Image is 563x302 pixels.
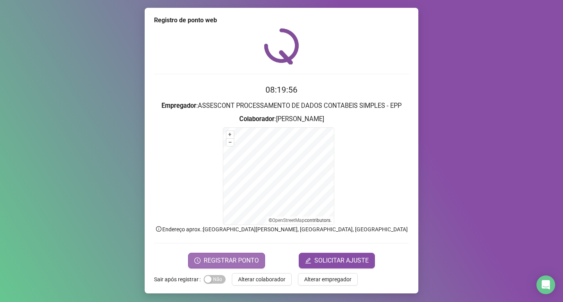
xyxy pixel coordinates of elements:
[272,218,305,223] a: OpenStreetMap
[154,16,409,25] div: Registro de ponto web
[154,114,409,124] h3: : [PERSON_NAME]
[232,273,292,286] button: Alterar colaborador
[264,28,299,64] img: QRPoint
[299,253,375,268] button: editSOLICITAR AJUSTE
[238,275,285,284] span: Alterar colaborador
[226,139,234,146] button: –
[536,275,555,294] div: Open Intercom Messenger
[188,253,265,268] button: REGISTRAR PONTO
[226,131,234,138] button: +
[154,273,204,286] label: Sair após registrar
[305,257,311,264] span: edit
[298,273,358,286] button: Alterar empregador
[269,218,332,223] li: © contributors.
[314,256,369,265] span: SOLICITAR AJUSTE
[155,225,162,232] span: info-circle
[304,275,351,284] span: Alterar empregador
[154,101,409,111] h3: : ASSESCONT PROCESSAMENTO DE DADOS CONTABEIS SIMPLES - EPP
[239,115,274,123] strong: Colaborador
[161,102,196,109] strong: Empregador
[204,256,259,265] span: REGISTRAR PONTO
[154,225,409,234] p: Endereço aprox. : [GEOGRAPHIC_DATA][PERSON_NAME], [GEOGRAPHIC_DATA], [GEOGRAPHIC_DATA]
[265,85,298,95] time: 08:19:56
[194,257,201,264] span: clock-circle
